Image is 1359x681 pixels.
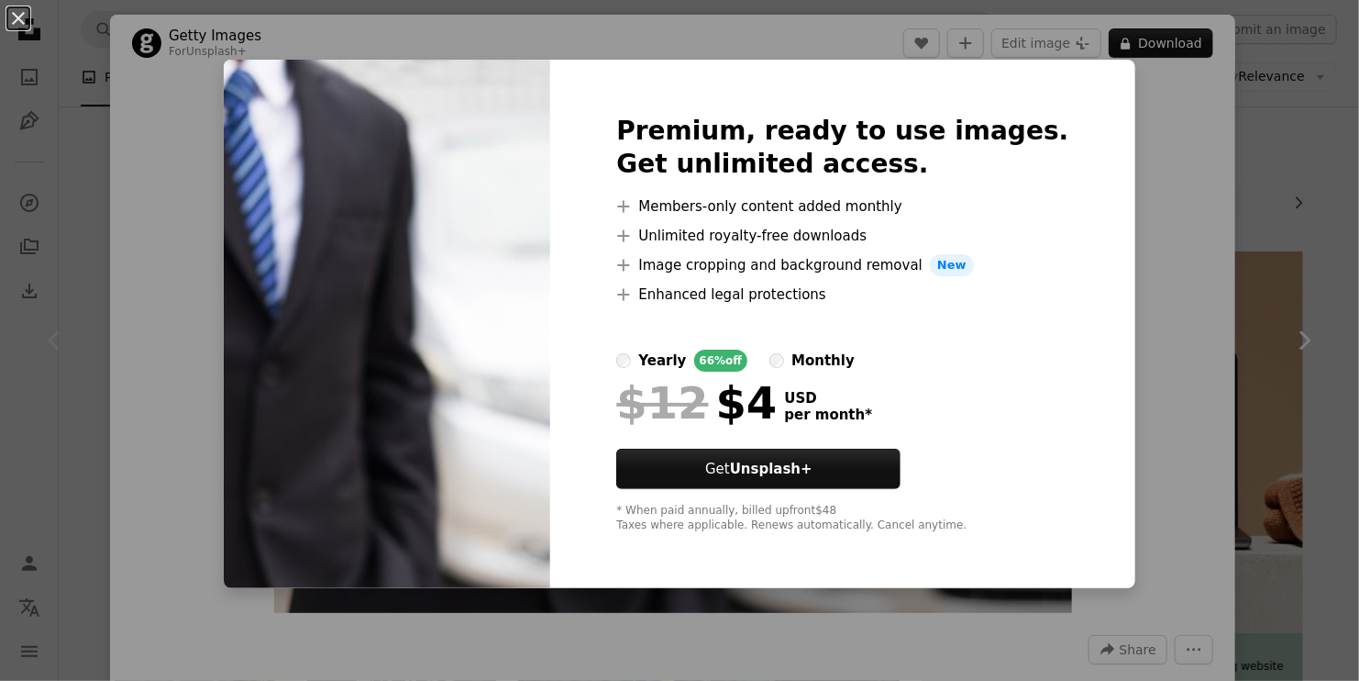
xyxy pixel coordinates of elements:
li: Enhanced legal protections [616,284,1068,306]
li: Image cropping and background removal [616,254,1068,276]
span: New [930,254,974,276]
img: premium_photo-1661304613978-901c5651a42c [224,60,550,588]
input: yearly66%off [616,353,631,368]
strong: Unsplash+ [730,461,812,477]
div: 66% off [694,350,748,372]
span: per month * [784,407,872,423]
div: * When paid annually, billed upfront $48 Taxes where applicable. Renews automatically. Cancel any... [616,504,1068,533]
div: yearly [638,350,686,372]
div: $4 [616,379,777,427]
span: $12 [616,379,708,427]
button: GetUnsplash+ [616,449,900,489]
input: monthly [769,353,784,368]
span: USD [784,390,872,407]
li: Unlimited royalty-free downloads [616,225,1068,247]
li: Members-only content added monthly [616,195,1068,218]
h2: Premium, ready to use images. Get unlimited access. [616,115,1068,181]
div: monthly [791,350,855,372]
